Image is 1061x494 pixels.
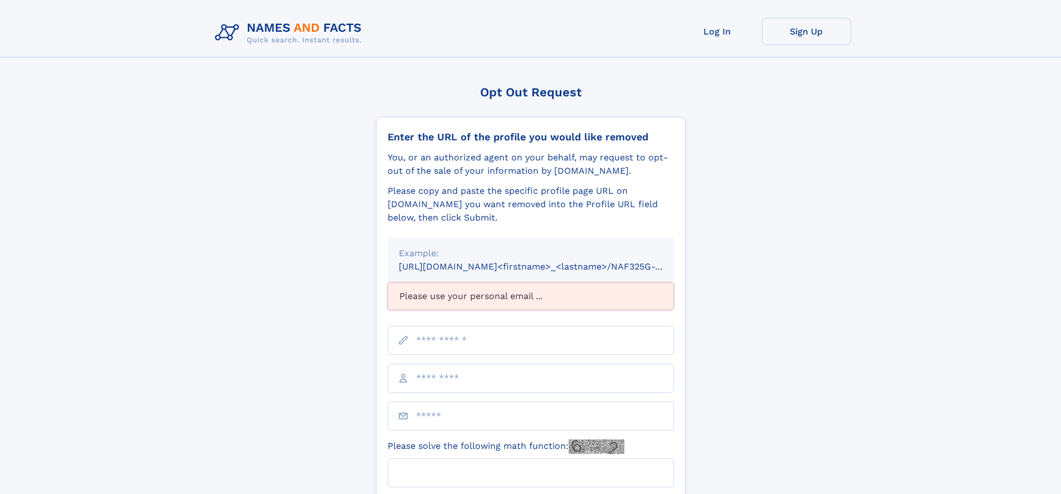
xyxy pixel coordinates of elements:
div: Please copy and paste the specific profile page URL on [DOMAIN_NAME] you want removed into the Pr... [388,184,674,224]
div: Example: [399,247,663,260]
a: Sign Up [762,18,851,45]
img: Logo Names and Facts [211,18,371,48]
a: Log In [673,18,762,45]
label: Please solve the following math function: [388,439,624,454]
div: Opt Out Request [376,85,686,99]
div: You, or an authorized agent on your behalf, may request to opt-out of the sale of your informatio... [388,151,674,178]
div: Enter the URL of the profile you would like removed [388,131,674,143]
div: Please use your personal email ... [388,282,674,310]
small: [URL][DOMAIN_NAME]<firstname>_<lastname>/NAF325G-xxxxxxxx [399,261,695,272]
